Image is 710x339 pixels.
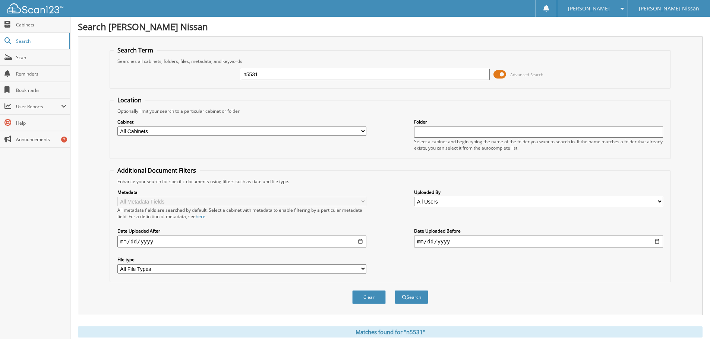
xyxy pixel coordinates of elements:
img: scan123-logo-white.svg [7,3,63,13]
span: Bookmarks [16,87,66,93]
div: Optionally limit your search to a particular cabinet or folder [114,108,667,114]
button: Clear [352,290,386,304]
label: Folder [414,119,663,125]
span: Cabinets [16,22,66,28]
span: Scan [16,54,66,61]
input: end [414,236,663,247]
span: [PERSON_NAME] [568,6,610,11]
h1: Search [PERSON_NAME] Nissan [78,20,703,33]
label: Metadata [117,189,366,195]
label: Cabinet [117,119,366,125]
span: Reminders [16,71,66,77]
label: Date Uploaded After [117,228,366,234]
span: Search [16,38,65,44]
span: User Reports [16,103,61,110]
label: Date Uploaded Before [414,228,663,234]
legend: Location [114,96,145,104]
label: File type [117,256,366,263]
legend: Search Term [114,46,157,54]
span: Announcements [16,136,66,143]
div: 7 [61,137,67,143]
input: start [117,236,366,247]
div: Searches all cabinets, folders, files, metadata, and keywords [114,58,667,64]
label: Uploaded By [414,189,663,195]
div: All metadata fields are searched by default. Select a cabinet with metadata to enable filtering b... [117,207,366,220]
span: Help [16,120,66,126]
div: Enhance your search for specific documents using filters such as date and file type. [114,178,667,185]
legend: Additional Document Filters [114,166,200,175]
button: Search [395,290,428,304]
div: Matches found for "n5531" [78,326,703,338]
span: [PERSON_NAME] Nissan [639,6,699,11]
span: Advanced Search [510,72,543,77]
div: Select a cabinet and begin typing the name of the folder you want to search in. If the name match... [414,138,663,151]
a: here [196,213,205,220]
